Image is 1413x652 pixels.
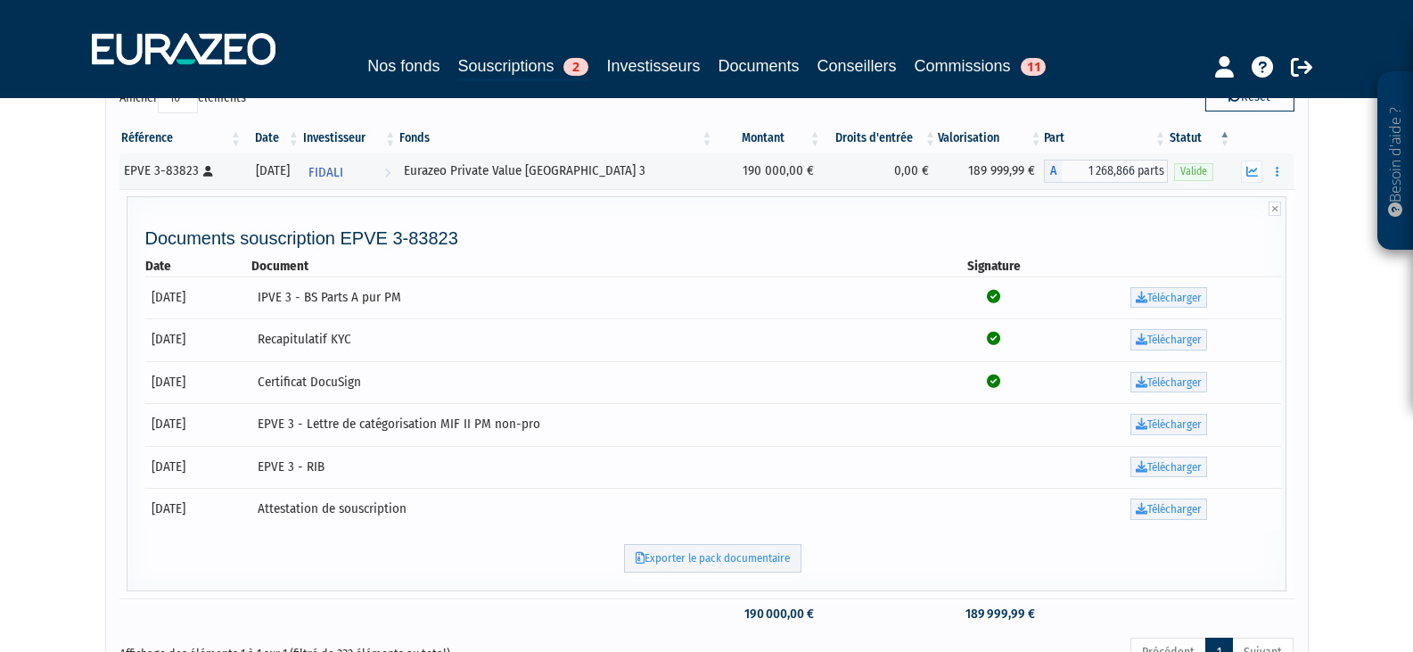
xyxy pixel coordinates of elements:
th: Date [145,257,252,276]
a: Investisseurs [606,54,700,78]
th: Droits d'entrée: activer pour trier la colonne par ordre croissant [823,123,939,153]
th: Valorisation: activer pour trier la colonne par ordre croissant [938,123,1043,153]
span: 11 [1021,58,1046,76]
th: Référence : activer pour trier la colonne par ordre croissant [119,123,244,153]
span: FIDALI [308,156,343,189]
select: Afficheréléments [158,83,198,113]
td: [DATE] [145,446,252,489]
th: Signature [932,257,1055,276]
span: 2 [563,58,588,76]
th: Statut : activer pour trier la colonne par ordre d&eacute;croissant [1168,123,1232,153]
th: Investisseur: activer pour trier la colonne par ordre croissant [301,123,398,153]
td: [DATE] [145,403,252,446]
a: FIDALI [301,153,398,189]
a: Télécharger [1130,329,1207,351]
img: 1732889491-logotype_eurazeo_blanc_rvb.png [92,33,275,65]
th: Date: activer pour trier la colonne par ordre croissant [243,123,301,153]
td: 190 000,00 € [715,598,823,630]
td: EPVE 3 - RIB [251,446,932,489]
td: 189 999,99 € [938,153,1043,189]
p: Besoin d'aide ? [1385,81,1406,242]
a: Nos fonds [367,54,440,78]
div: EPVE 3-83823 [124,161,238,180]
td: Attestation de souscription [251,488,932,531]
a: Commissions11 [915,54,1046,78]
div: A - Eurazeo Private Value Europe 3 [1044,160,1169,183]
label: Afficher éléments [119,83,246,113]
td: [DATE] [145,276,252,319]
a: Exporter le pack documentaire [624,544,801,574]
span: A [1044,160,1062,183]
h4: Documents souscription EPVE 3-83823 [145,228,1282,248]
td: 190 000,00 € [715,153,823,189]
div: [DATE] [250,161,295,180]
td: 189 999,99 € [938,598,1043,630]
a: Télécharger [1130,499,1207,520]
span: 1 268,866 parts [1062,160,1169,183]
th: Part: activer pour trier la colonne par ordre croissant [1044,123,1169,153]
a: Télécharger [1130,372,1207,393]
th: Fonds: activer pour trier la colonne par ordre croissant [398,123,714,153]
td: 0,00 € [823,153,939,189]
div: Eurazeo Private Value [GEOGRAPHIC_DATA] 3 [404,161,708,180]
td: Recapitulatif KYC [251,318,932,361]
a: Conseillers [817,54,897,78]
td: [DATE] [145,318,252,361]
span: Valide [1174,163,1213,180]
a: Télécharger [1130,287,1207,309]
a: Souscriptions2 [457,54,588,81]
td: EPVE 3 - Lettre de catégorisation MIF II PM non-pro [251,403,932,446]
td: [DATE] [145,361,252,404]
i: Voir l'investisseur [384,156,390,189]
a: Télécharger [1130,414,1207,435]
td: [DATE] [145,488,252,531]
td: Certificat DocuSign [251,361,932,404]
td: IPVE 3 - BS Parts A pur PM [251,276,932,319]
a: Documents [719,54,800,78]
i: [Français] Personne physique [203,166,213,177]
th: Montant: activer pour trier la colonne par ordre croissant [715,123,823,153]
th: Document [251,257,932,276]
a: Télécharger [1130,457,1207,478]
